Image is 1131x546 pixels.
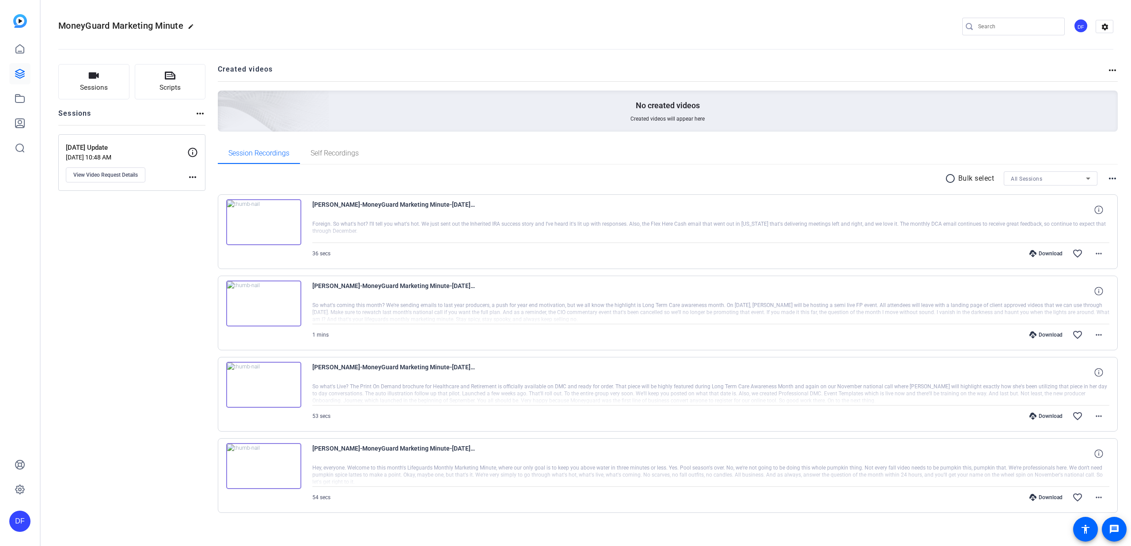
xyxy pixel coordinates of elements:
div: DF [1074,19,1088,33]
img: Creted videos background [119,3,330,195]
mat-icon: more_horiz [1093,492,1104,503]
span: Session Recordings [228,150,289,157]
div: Download [1025,413,1067,420]
h2: Sessions [58,108,91,125]
mat-icon: favorite_border [1072,248,1083,259]
mat-icon: more_horiz [1093,411,1104,421]
span: All Sessions [1011,176,1042,182]
button: Sessions [58,64,129,99]
mat-icon: edit [188,23,198,34]
mat-icon: more_horiz [187,172,198,182]
div: Download [1025,494,1067,501]
mat-icon: favorite_border [1072,330,1083,340]
img: blue-gradient.svg [13,14,27,28]
input: Search [978,21,1058,32]
mat-icon: radio_button_unchecked [945,173,958,184]
span: Self Recordings [311,150,359,157]
span: [PERSON_NAME]-MoneyGuard Marketing Minute-[DATE] Update-1759766416998-webcam [312,199,476,220]
span: Sessions [80,83,108,93]
mat-icon: settings [1096,20,1114,34]
span: View Video Request Details [73,171,138,178]
mat-icon: more_horiz [1093,330,1104,340]
span: 1 mins [312,332,329,338]
span: 54 secs [312,494,330,501]
p: No created videos [636,100,700,111]
div: Download [1025,250,1067,257]
mat-icon: accessibility [1080,524,1091,535]
span: MoneyGuard Marketing Minute [58,20,183,31]
span: Scripts [159,83,181,93]
span: [PERSON_NAME]-MoneyGuard Marketing Minute-[DATE] Update-1759763909274-webcam [312,443,476,464]
mat-icon: more_horiz [195,108,205,119]
img: thumb-nail [226,362,301,408]
img: thumb-nail [226,281,301,326]
mat-icon: message [1109,524,1120,535]
img: thumb-nail [226,199,301,245]
span: [PERSON_NAME]-MoneyGuard Marketing Minute-[DATE] Update-1759766045208-webcam [312,281,476,302]
div: DF [9,511,30,532]
span: 53 secs [312,413,330,419]
p: [DATE] 10:48 AM [66,154,187,161]
div: Download [1025,331,1067,338]
mat-icon: favorite_border [1072,411,1083,421]
span: 36 secs [312,250,330,257]
span: Created videos will appear here [630,115,705,122]
button: View Video Request Details [66,167,145,182]
p: [DATE] Update [66,143,187,153]
p: Bulk select [958,173,994,184]
img: thumb-nail [226,443,301,489]
button: Scripts [135,64,206,99]
ngx-avatar: Dmitri Floyd [1074,19,1089,34]
h2: Created videos [218,64,1108,81]
mat-icon: more_horiz [1107,65,1118,76]
mat-icon: favorite_border [1072,492,1083,503]
mat-icon: more_horiz [1107,173,1118,184]
mat-icon: more_horiz [1093,248,1104,259]
span: [PERSON_NAME]-MoneyGuard Marketing Minute-[DATE] Update-1759765436594-webcam [312,362,476,383]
